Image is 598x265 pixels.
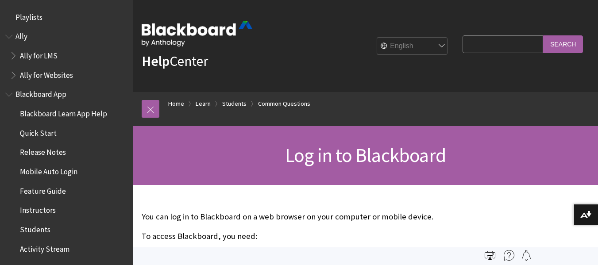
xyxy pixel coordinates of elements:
span: Mobile Auto Login [20,164,77,176]
span: Instructors [20,203,56,215]
span: Feature Guide [20,184,66,196]
a: Common Questions [258,98,310,109]
img: Print [485,250,495,261]
span: Activity Stream [20,242,69,253]
nav: Book outline for Anthology Ally Help [5,29,127,83]
span: Ally for LMS [20,48,58,60]
span: Log in to Blackboard [285,143,446,167]
input: Search [543,35,583,53]
a: Home [168,98,184,109]
span: Students [20,222,50,234]
a: Learn [196,98,211,109]
img: Blackboard by Anthology [142,21,252,46]
span: Quick Start [20,126,57,138]
p: To access Blackboard, you need: [142,230,458,242]
img: More help [504,250,514,261]
nav: Book outline for Playlists [5,10,127,25]
a: HelpCenter [142,52,208,70]
span: Playlists [15,10,42,22]
span: Release Notes [20,145,66,157]
img: Follow this page [521,250,532,261]
span: Ally [15,29,27,41]
span: Blackboard App [15,87,66,99]
span: Blackboard Learn App Help [20,106,107,118]
span: Ally for Websites [20,68,73,80]
p: You can log in to Blackboard on a web browser on your computer or mobile device. [142,211,458,223]
select: Site Language Selector [377,38,448,55]
a: Students [222,98,247,109]
strong: Help [142,52,170,70]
